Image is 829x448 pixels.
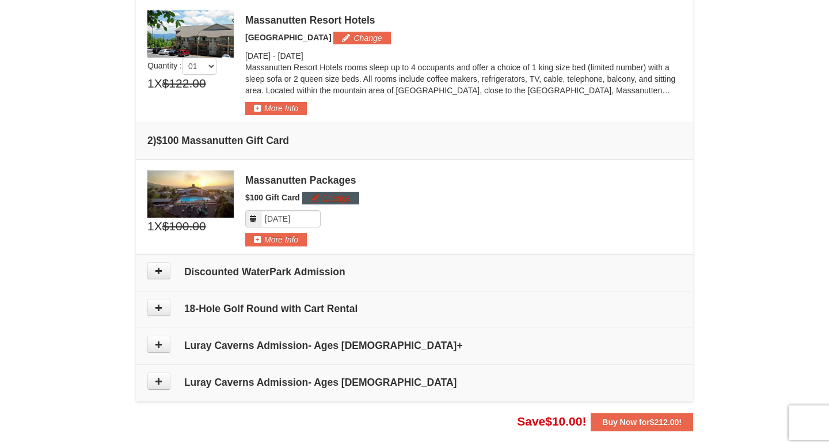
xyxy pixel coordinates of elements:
[245,51,271,60] span: [DATE]
[154,75,162,92] span: X
[147,266,682,278] h4: Discounted WaterPark Admission
[650,417,679,427] span: $212.00
[147,218,154,235] span: 1
[147,170,234,218] img: 6619879-1.jpg
[545,415,582,428] span: $10.00
[245,14,682,26] div: Massanutten Resort Hotels
[245,62,682,96] p: Massanutten Resort Hotels rooms sleep up to 4 occupants and offer a choice of 1 king size bed (li...
[245,233,307,246] button: More Info
[517,415,586,428] span: Save !
[147,75,154,92] span: 1
[245,102,307,115] button: More Info
[278,51,303,60] span: [DATE]
[147,135,682,146] h4: 2 $100 Massanutten Gift Card
[602,417,682,427] strong: Buy Now for !
[245,174,682,186] div: Massanutten Packages
[147,10,234,58] img: 19219026-1-e3b4ac8e.jpg
[153,135,157,146] span: )
[302,192,359,204] button: Change
[591,413,693,431] button: Buy Now for$212.00!
[245,193,300,202] span: $100 Gift Card
[333,32,390,44] button: Change
[147,61,216,70] span: Quantity :
[162,75,206,92] span: $122.00
[162,218,206,235] span: $100.00
[147,340,682,351] h4: Luray Caverns Admission- Ages [DEMOGRAPHIC_DATA]+
[273,51,276,60] span: -
[245,33,332,42] span: [GEOGRAPHIC_DATA]
[147,377,682,388] h4: Luray Caverns Admission- Ages [DEMOGRAPHIC_DATA]
[154,218,162,235] span: X
[147,303,682,314] h4: 18-Hole Golf Round with Cart Rental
